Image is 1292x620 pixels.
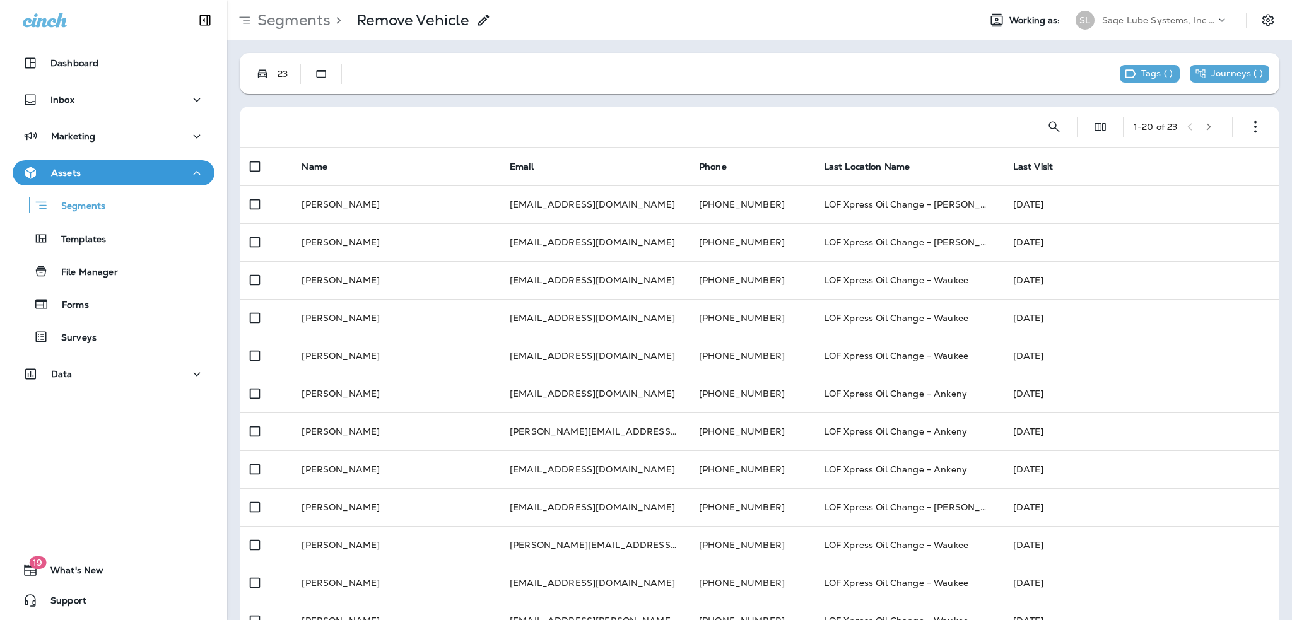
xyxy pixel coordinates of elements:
[291,261,500,299] td: [PERSON_NAME]
[814,185,1003,223] td: LOF Xpress Oil Change - [PERSON_NAME]
[291,526,500,564] td: [PERSON_NAME]
[1102,15,1216,25] p: Sage Lube Systems, Inc dba LOF Xpress Oil Change
[331,11,341,30] p: >
[291,375,500,412] td: [PERSON_NAME]
[51,131,95,141] p: Marketing
[1134,122,1177,132] div: 1 - 20 of 23
[13,160,214,185] button: Assets
[13,558,214,583] button: 19What's New
[13,291,214,317] button: Forms
[500,375,689,412] td: [EMAIL_ADDRESS][DOMAIN_NAME]
[13,588,214,613] button: Support
[29,556,46,569] span: 19
[500,337,689,375] td: [EMAIL_ADDRESS][DOMAIN_NAME]
[291,412,500,450] td: [PERSON_NAME]
[291,185,500,223] td: [PERSON_NAME]
[1003,375,1279,412] td: [DATE]
[1003,526,1279,564] td: [DATE]
[814,375,1003,412] td: LOF Xpress Oil Change - Ankeny
[291,450,500,488] td: [PERSON_NAME]
[1003,450,1279,488] td: [DATE]
[1003,488,1279,526] td: [DATE]
[275,69,300,79] div: 23
[51,168,81,178] p: Assets
[1003,299,1279,337] td: [DATE]
[814,564,1003,602] td: LOF Xpress Oil Change - Waukee
[500,526,689,564] td: [PERSON_NAME][EMAIL_ADDRESS][PERSON_NAME][DOMAIN_NAME]
[13,361,214,387] button: Data
[38,565,103,580] span: What's New
[13,87,214,112] button: Inbox
[1141,68,1173,79] p: Tags ( )
[689,223,814,261] td: [PHONE_NUMBER]
[38,595,86,611] span: Support
[500,261,689,299] td: [EMAIL_ADDRESS][DOMAIN_NAME]
[814,412,1003,450] td: LOF Xpress Oil Change - Ankeny
[1120,65,1180,83] div: This segment has no tags
[1190,65,1269,83] div: This segment is not used in any journeys
[302,161,327,172] span: Name
[1003,185,1279,223] td: [DATE]
[1013,161,1053,172] span: Last Visit
[824,161,910,172] span: Last Location Name
[510,161,534,172] span: Email
[500,223,689,261] td: [EMAIL_ADDRESS][DOMAIN_NAME]
[689,488,814,526] td: [PHONE_NUMBER]
[1003,223,1279,261] td: [DATE]
[814,488,1003,526] td: LOF Xpress Oil Change - [PERSON_NAME]
[13,324,214,350] button: Surveys
[291,337,500,375] td: [PERSON_NAME]
[689,526,814,564] td: [PHONE_NUMBER]
[500,450,689,488] td: [EMAIL_ADDRESS][DOMAIN_NAME]
[1257,9,1279,32] button: Settings
[689,412,814,450] td: [PHONE_NUMBER]
[1042,114,1067,139] button: Search Segments
[13,50,214,76] button: Dashboard
[689,375,814,412] td: [PHONE_NUMBER]
[689,185,814,223] td: [PHONE_NUMBER]
[291,564,500,602] td: [PERSON_NAME]
[356,11,469,30] p: Remove Vehicle
[50,95,74,105] p: Inbox
[500,185,689,223] td: [EMAIL_ADDRESS][DOMAIN_NAME]
[13,225,214,252] button: Templates
[49,300,89,312] p: Forms
[49,267,118,279] p: File Manager
[13,258,214,284] button: File Manager
[689,450,814,488] td: [PHONE_NUMBER]
[252,11,331,30] p: Segments
[1003,337,1279,375] td: [DATE]
[291,223,500,261] td: [PERSON_NAME]
[1009,15,1063,26] span: Working as:
[500,488,689,526] td: [EMAIL_ADDRESS][DOMAIN_NAME]
[250,61,275,86] button: Possession
[1211,68,1263,79] p: Journeys ( )
[689,564,814,602] td: [PHONE_NUMBER]
[689,261,814,299] td: [PHONE_NUMBER]
[49,201,105,213] p: Segments
[814,450,1003,488] td: LOF Xpress Oil Change - Ankeny
[500,299,689,337] td: [EMAIL_ADDRESS][DOMAIN_NAME]
[689,337,814,375] td: [PHONE_NUMBER]
[500,564,689,602] td: [EMAIL_ADDRESS][DOMAIN_NAME]
[1003,261,1279,299] td: [DATE]
[689,299,814,337] td: [PHONE_NUMBER]
[500,412,689,450] td: [PERSON_NAME][EMAIL_ADDRESS][PERSON_NAME][DOMAIN_NAME]
[49,332,97,344] p: Surveys
[699,161,727,172] span: Phone
[814,223,1003,261] td: LOF Xpress Oil Change - [PERSON_NAME]
[13,124,214,149] button: Marketing
[1076,11,1095,30] div: SL
[1088,114,1113,139] button: Edit Fields
[1003,412,1279,450] td: [DATE]
[814,337,1003,375] td: LOF Xpress Oil Change - Waukee
[51,369,73,379] p: Data
[814,299,1003,337] td: LOF Xpress Oil Change - Waukee
[291,488,500,526] td: [PERSON_NAME]
[814,261,1003,299] td: LOF Xpress Oil Change - Waukee
[814,526,1003,564] td: LOF Xpress Oil Change - Waukee
[49,234,106,246] p: Templates
[13,192,214,219] button: Segments
[308,61,334,86] button: Static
